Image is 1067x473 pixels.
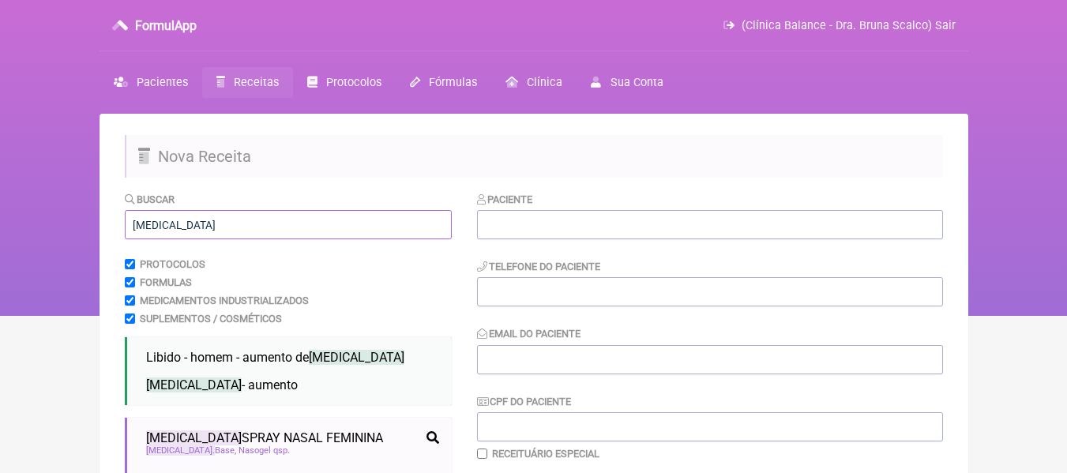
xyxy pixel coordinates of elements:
[477,328,581,340] label: Email do Paciente
[326,76,381,89] span: Protocolos
[140,276,192,288] label: Formulas
[125,135,943,178] h2: Nova Receita
[491,67,577,98] a: Clínica
[146,430,242,445] span: [MEDICAL_DATA]
[723,19,955,32] a: (Clínica Balance - Dra. Bruna Scalco) Sair
[140,295,309,306] label: Medicamentos Industrializados
[146,350,404,365] span: Libido - homem - aumento de
[146,430,383,445] span: SPRAY NASAL FEMININA
[477,261,601,272] label: Telefone do Paciente
[202,67,293,98] a: Receitas
[125,193,175,205] label: Buscar
[137,76,188,89] span: Pacientes
[577,67,677,98] a: Sua Conta
[135,18,197,33] h3: FormulApp
[146,445,215,456] span: [MEDICAL_DATA]
[396,67,491,98] a: Fórmulas
[140,258,205,270] label: Protocolos
[742,19,956,32] span: (Clínica Balance - Dra. Bruna Scalco) Sair
[293,67,396,98] a: Protocolos
[100,67,202,98] a: Pacientes
[140,313,282,325] label: Suplementos / Cosméticos
[429,76,477,89] span: Fórmulas
[146,445,236,456] span: Base
[477,193,533,205] label: Paciente
[477,396,572,407] label: CPF do Paciente
[146,377,242,392] span: [MEDICAL_DATA]
[527,76,562,89] span: Clínica
[125,210,452,239] input: exemplo: emagrecimento, ansiedade
[492,448,599,460] label: Receituário Especial
[239,445,290,456] span: Nasogel qsp
[146,377,298,392] span: - aumento
[611,76,663,89] span: Sua Conta
[309,350,404,365] span: [MEDICAL_DATA]
[234,76,279,89] span: Receitas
